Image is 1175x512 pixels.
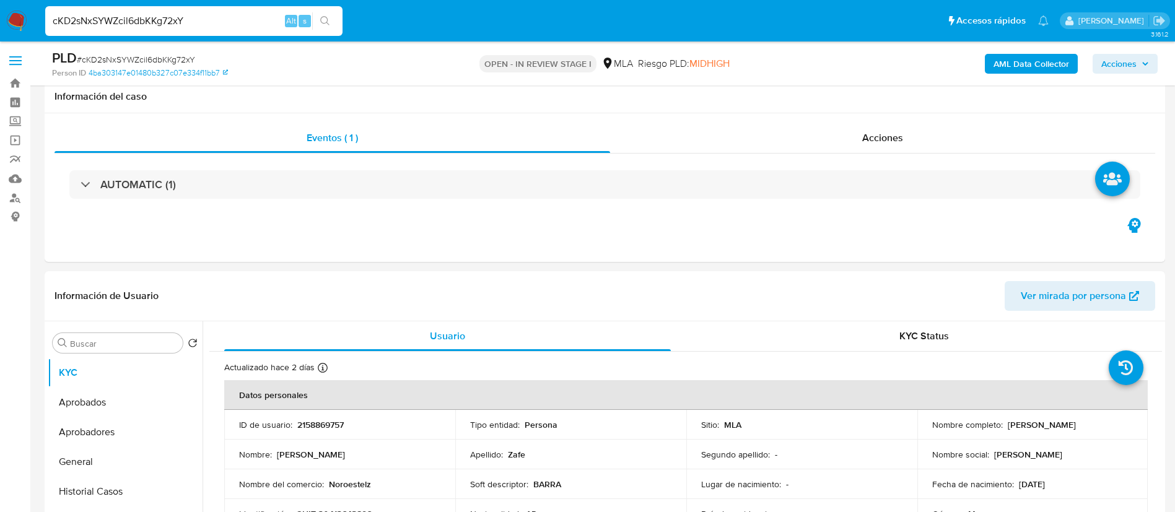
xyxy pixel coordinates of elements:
[55,290,159,302] h1: Información de Usuario
[329,479,371,490] p: Noroestelz
[862,131,903,145] span: Acciones
[508,449,525,460] p: Zafe
[1021,281,1126,311] span: Ver mirada por persona
[58,338,68,348] button: Buscar
[224,362,315,373] p: Actualizado hace 2 días
[701,449,770,460] p: Segundo apellido :
[1008,419,1076,430] p: [PERSON_NAME]
[899,329,949,343] span: KYC Status
[932,449,989,460] p: Nombre social :
[48,358,203,388] button: KYC
[45,13,343,29] input: Buscar usuario o caso...
[638,57,730,71] span: Riesgo PLD:
[1153,14,1166,27] a: Salir
[69,170,1140,199] div: AUTOMATIC (1)
[701,479,781,490] p: Lugar de nacimiento :
[48,447,203,477] button: General
[303,15,307,27] span: s
[1101,54,1137,74] span: Acciones
[1005,281,1155,311] button: Ver mirada por persona
[277,449,345,460] p: [PERSON_NAME]
[1093,54,1158,74] button: Acciones
[786,479,788,490] p: -
[89,67,228,79] a: 4ba303147e01480b327c07e334f11bb7
[48,417,203,447] button: Aprobadores
[601,57,633,71] div: MLA
[55,90,1155,103] h1: Información del caso
[239,419,292,430] p: ID de usuario :
[297,419,344,430] p: 2158869757
[1038,15,1049,26] a: Notificaciones
[1019,479,1045,490] p: [DATE]
[956,14,1026,27] span: Accesos rápidos
[224,380,1148,410] th: Datos personales
[985,54,1078,74] button: AML Data Collector
[724,419,741,430] p: MLA
[994,449,1062,460] p: [PERSON_NAME]
[286,15,296,27] span: Alt
[470,449,503,460] p: Apellido :
[430,329,465,343] span: Usuario
[994,54,1069,74] b: AML Data Collector
[100,178,176,191] h3: AUTOMATIC (1)
[312,12,338,30] button: search-icon
[239,449,272,460] p: Nombre :
[70,338,178,349] input: Buscar
[932,419,1003,430] p: Nombre completo :
[1078,15,1148,27] p: maria.acosta@mercadolibre.com
[470,419,520,430] p: Tipo entidad :
[932,479,1014,490] p: Fecha de nacimiento :
[525,419,557,430] p: Persona
[307,131,358,145] span: Eventos ( 1 )
[77,53,195,66] span: # cKD2sNxSYWZcil6dbKKg72xY
[775,449,777,460] p: -
[188,338,198,352] button: Volver al orden por defecto
[701,419,719,430] p: Sitio :
[52,67,86,79] b: Person ID
[48,388,203,417] button: Aprobados
[239,479,324,490] p: Nombre del comercio :
[689,56,730,71] span: MIDHIGH
[48,477,203,506] button: Historial Casos
[533,479,561,490] p: BARRA
[470,479,528,490] p: Soft descriptor :
[479,55,596,72] p: OPEN - IN REVIEW STAGE I
[52,48,77,67] b: PLD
